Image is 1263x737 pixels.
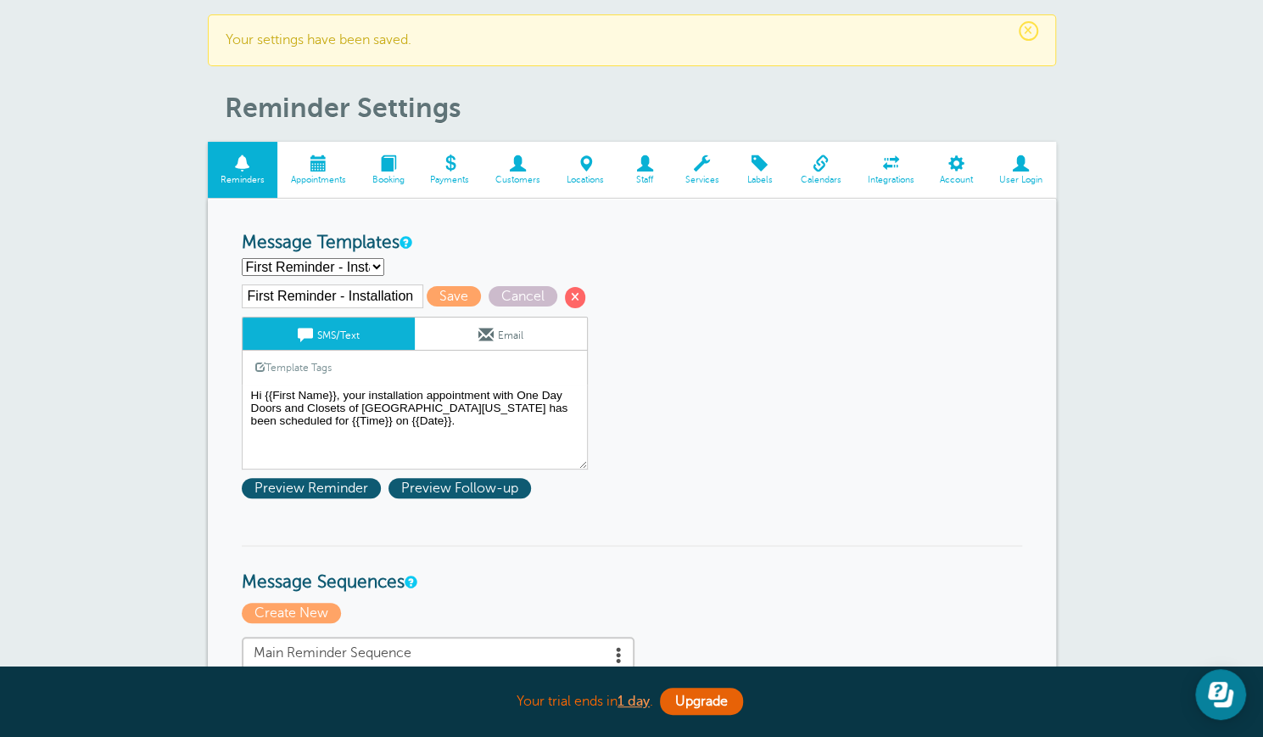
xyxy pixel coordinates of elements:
a: This is the wording for your reminder and follow-up messages. You can create multiple templates i... [400,237,410,248]
a: Staff [617,142,672,199]
a: Save [427,289,489,304]
span: Preview Reminder [242,478,381,498]
textarea: Hi {{First Name}}, your home inspection appointment with One Day Doors and Closets of [GEOGRAPHIC... [242,385,588,470]
span: Calendars [796,175,846,185]
span: Integrations [863,175,919,185]
span: Reminders [216,175,270,185]
a: SMS/Text [243,318,415,350]
a: Upgrade [660,688,743,715]
h3: Message Templates [242,233,1022,254]
span: Labels [740,175,779,185]
input: Template Name [242,284,423,308]
a: Payments [417,142,483,199]
a: Appointments [277,142,359,199]
a: 1 day [618,694,650,709]
span: Main Reminder Sequence [254,645,623,661]
a: Labels [732,142,787,199]
span: Preview Follow-up [388,478,531,498]
span: Locations [562,175,609,185]
a: Template Tags [243,351,344,384]
h3: Message Sequences [242,545,1022,594]
a: Calendars [787,142,854,199]
a: Services [672,142,732,199]
a: Locations [554,142,618,199]
span: Create New [242,603,341,623]
a: Email [415,318,587,350]
a: Create New [242,605,345,621]
p: Your settings have been saved. [226,32,1038,48]
a: Preview Follow-up [388,481,535,496]
span: Cancel [489,286,557,307]
a: User Login [986,142,1056,199]
div: Your trial ends in . [208,684,1056,720]
span: Customers [491,175,545,185]
a: Preview Reminder [242,481,388,496]
span: Booking [367,175,409,185]
span: Account [936,175,978,185]
iframe: Resource center [1195,669,1246,720]
a: Booking [359,142,417,199]
span: Appointments [286,175,350,185]
span: Services [680,175,724,185]
a: Account [927,142,986,199]
span: User Login [995,175,1048,185]
a: Cancel [489,289,565,304]
span: × [1019,21,1038,41]
span: Payments [426,175,474,185]
span: Staff [625,175,663,185]
a: Integrations [854,142,927,199]
a: Customers [483,142,554,199]
h1: Reminder Settings [225,92,1056,124]
span: Save [427,286,481,307]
